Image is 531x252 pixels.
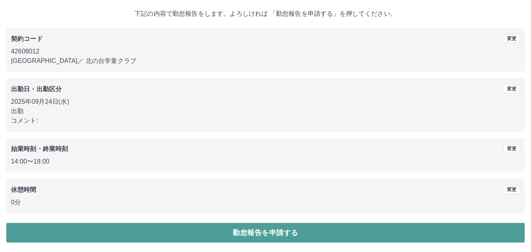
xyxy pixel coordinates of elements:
p: 2025年09月24日(水) [11,97,520,107]
button: 変更 [503,85,520,93]
button: 変更 [503,34,520,43]
p: 下記の内容で勤怠報告をします。よろしければ 「勤怠報告を申請する」を押してください。 [6,9,525,18]
p: 14:00 〜 18:00 [11,157,520,166]
b: 始業時刻・終業時刻 [11,145,68,152]
b: 休憩時間 [11,186,37,193]
button: 変更 [503,185,520,194]
b: 契約コード [11,35,43,42]
p: 42608012 [11,47,520,56]
b: 出勤日・出勤区分 [11,86,62,92]
button: 変更 [503,144,520,153]
button: 勤怠報告を申請する [6,223,525,243]
p: 出勤 [11,107,520,116]
p: コメント: [11,116,520,125]
p: [GEOGRAPHIC_DATA] ／ 北の台学童クラブ [11,56,520,66]
p: 0分 [11,198,520,207]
